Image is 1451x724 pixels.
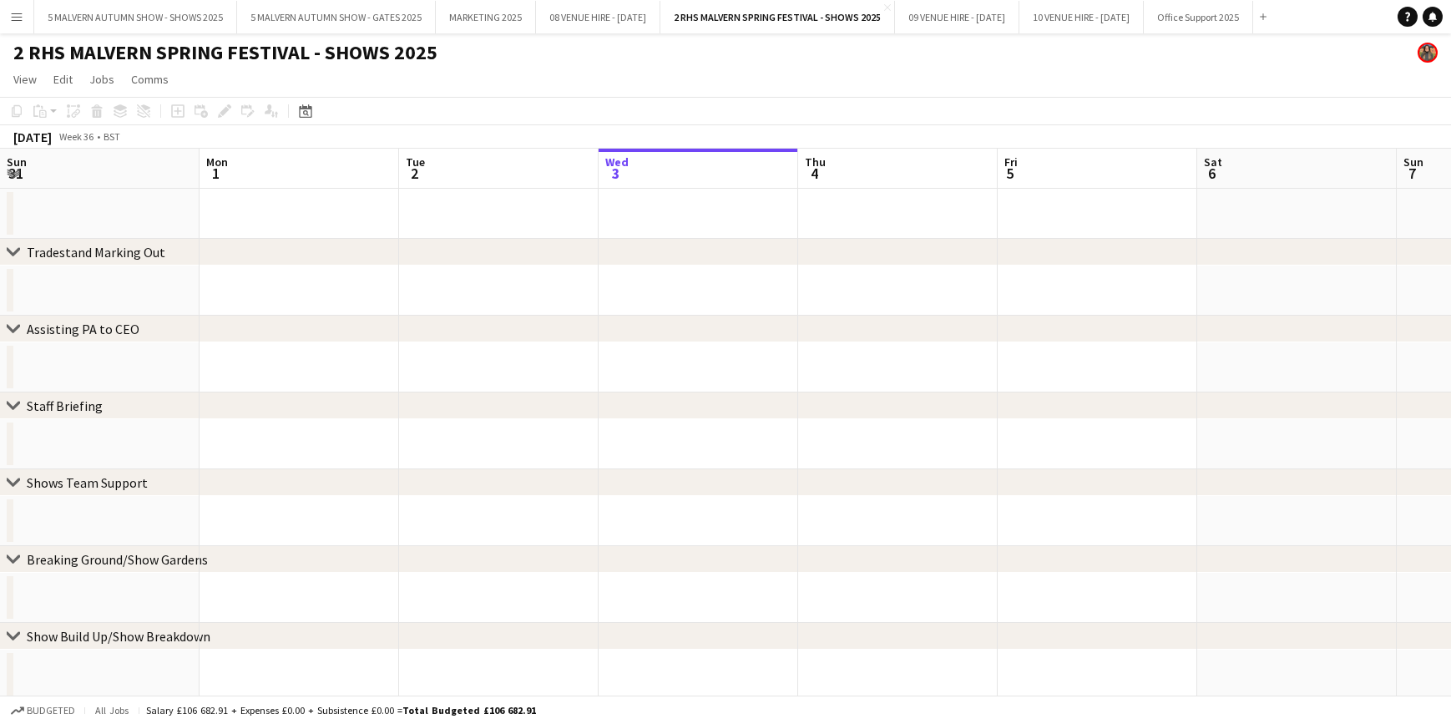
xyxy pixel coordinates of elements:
span: Wed [605,154,629,170]
button: 08 VENUE HIRE - [DATE] [536,1,660,33]
button: 10 VENUE HIRE - [DATE] [1019,1,1144,33]
a: Jobs [83,68,121,90]
a: Edit [47,68,79,90]
div: Tradestand Marking Out [27,244,165,261]
span: View [13,72,37,87]
div: [DATE] [13,129,52,145]
span: Week 36 [55,130,97,143]
div: Show Build Up/Show Breakdown [27,628,210,645]
div: Salary £106 682.91 + Expenses £0.00 + Subsistence £0.00 = [146,704,536,716]
button: MARKETING 2025 [436,1,536,33]
span: Mon [206,154,228,170]
span: Edit [53,72,73,87]
button: Budgeted [8,701,78,720]
span: 31 [4,164,27,183]
span: Fri [1004,154,1018,170]
span: Sun [1403,154,1423,170]
span: Thu [805,154,826,170]
span: 2 [403,164,425,183]
a: Comms [124,68,175,90]
button: Office Support 2025 [1144,1,1253,33]
span: Comms [131,72,169,87]
button: 5 MALVERN AUTUMN SHOW - GATES 2025 [237,1,436,33]
span: 1 [204,164,228,183]
a: View [7,68,43,90]
span: Budgeted [27,705,75,716]
span: All jobs [92,704,132,716]
div: Shows Team Support [27,474,148,491]
button: 2 RHS MALVERN SPRING FESTIVAL - SHOWS 2025 [660,1,895,33]
span: 6 [1201,164,1222,183]
app-user-avatar: Esme Ruff [1418,43,1438,63]
span: 4 [802,164,826,183]
span: 5 [1002,164,1018,183]
span: Sat [1204,154,1222,170]
div: BST [104,130,120,143]
span: Sun [7,154,27,170]
button: 09 VENUE HIRE - [DATE] [895,1,1019,33]
span: Jobs [89,72,114,87]
h1: 2 RHS MALVERN SPRING FESTIVAL - SHOWS 2025 [13,40,437,65]
span: 7 [1401,164,1423,183]
div: Staff Briefing [27,397,103,414]
span: Total Budgeted £106 682.91 [402,704,536,716]
div: Assisting PA to CEO [27,321,139,337]
div: Breaking Ground/Show Gardens [27,551,208,568]
span: Tue [406,154,425,170]
button: 5 MALVERN AUTUMN SHOW - SHOWS 2025 [34,1,237,33]
span: 3 [603,164,629,183]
